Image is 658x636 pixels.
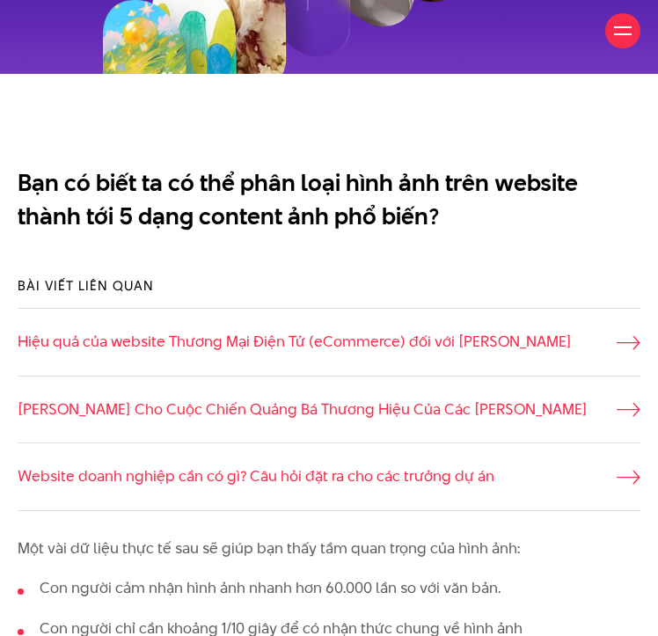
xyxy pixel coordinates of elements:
p: Một vài dữ liệu thực tế sau sẽ giúp bạn thấy tầm quan trọng của hình ảnh: [18,537,640,560]
h3: Bài viết liên quan [18,276,640,295]
a: Hiệu quả của website Thương Mại Điện Tử (eCommerce) đối với [PERSON_NAME] [18,331,640,354]
li: Con người cảm nhận hình ảnh nhanh hơn 60.000 lần so với văn bản. [18,577,640,600]
a: [PERSON_NAME] Cho Cuộc Chiến Quảng Bá Thương Hiệu Của Các [PERSON_NAME] [18,398,640,421]
p: Bạn có biết ta có thể phân loại hình ảnh trên website thành tới 5 dạng content ảnh phổ biến? [18,166,640,232]
a: Website doanh nghiệp cần có gì? Câu hỏi đặt ra cho các trưởng dự án [18,465,640,488]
